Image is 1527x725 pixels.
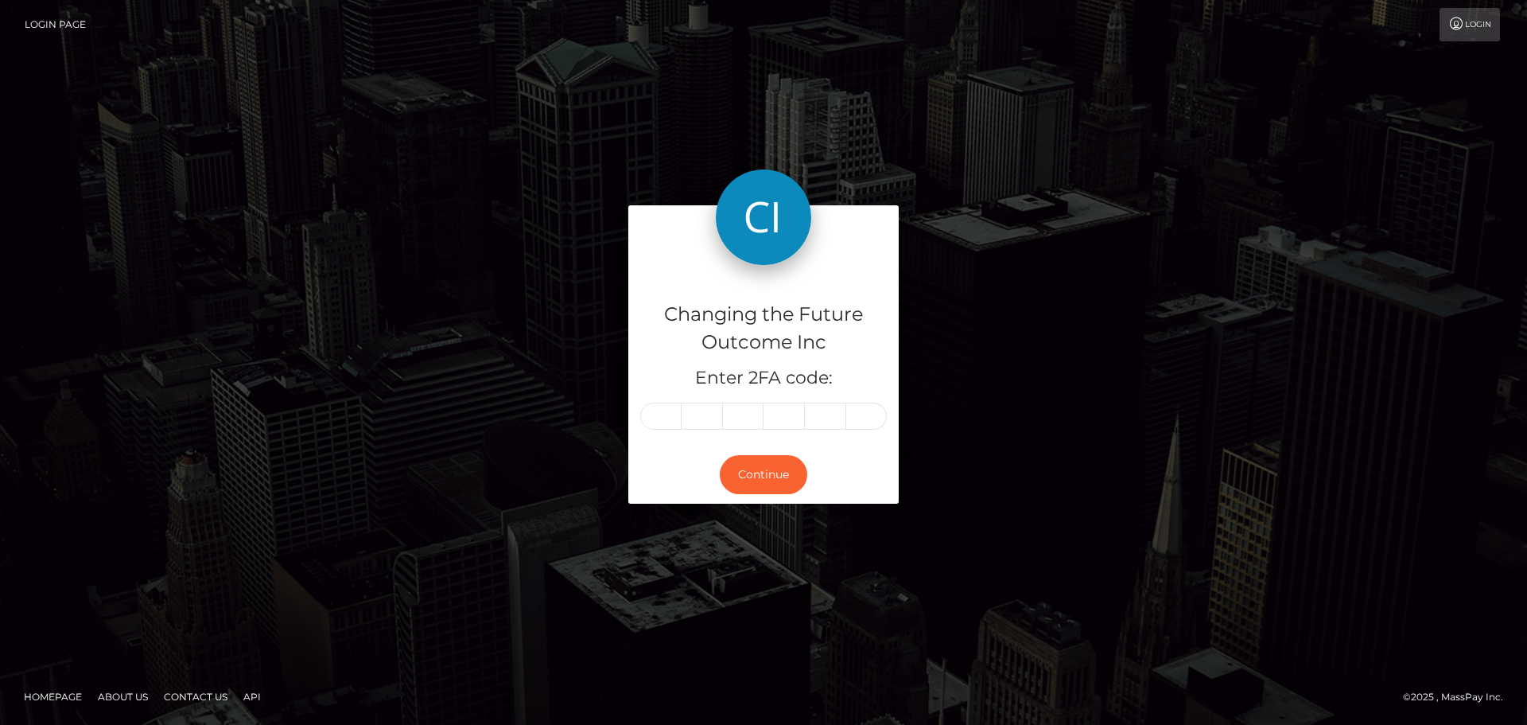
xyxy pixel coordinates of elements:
[157,684,234,709] a: Contact Us
[91,684,154,709] a: About Us
[640,301,887,357] h4: Changing the Future Outcome Inc
[25,8,86,41] a: Login Page
[237,684,267,709] a: API
[716,170,811,265] img: Changing the Future Outcome Inc
[17,684,88,709] a: Homepage
[1403,688,1515,706] div: © 2025 , MassPay Inc.
[720,455,807,494] button: Continue
[640,366,887,391] h5: Enter 2FA code:
[1440,8,1500,41] a: Login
